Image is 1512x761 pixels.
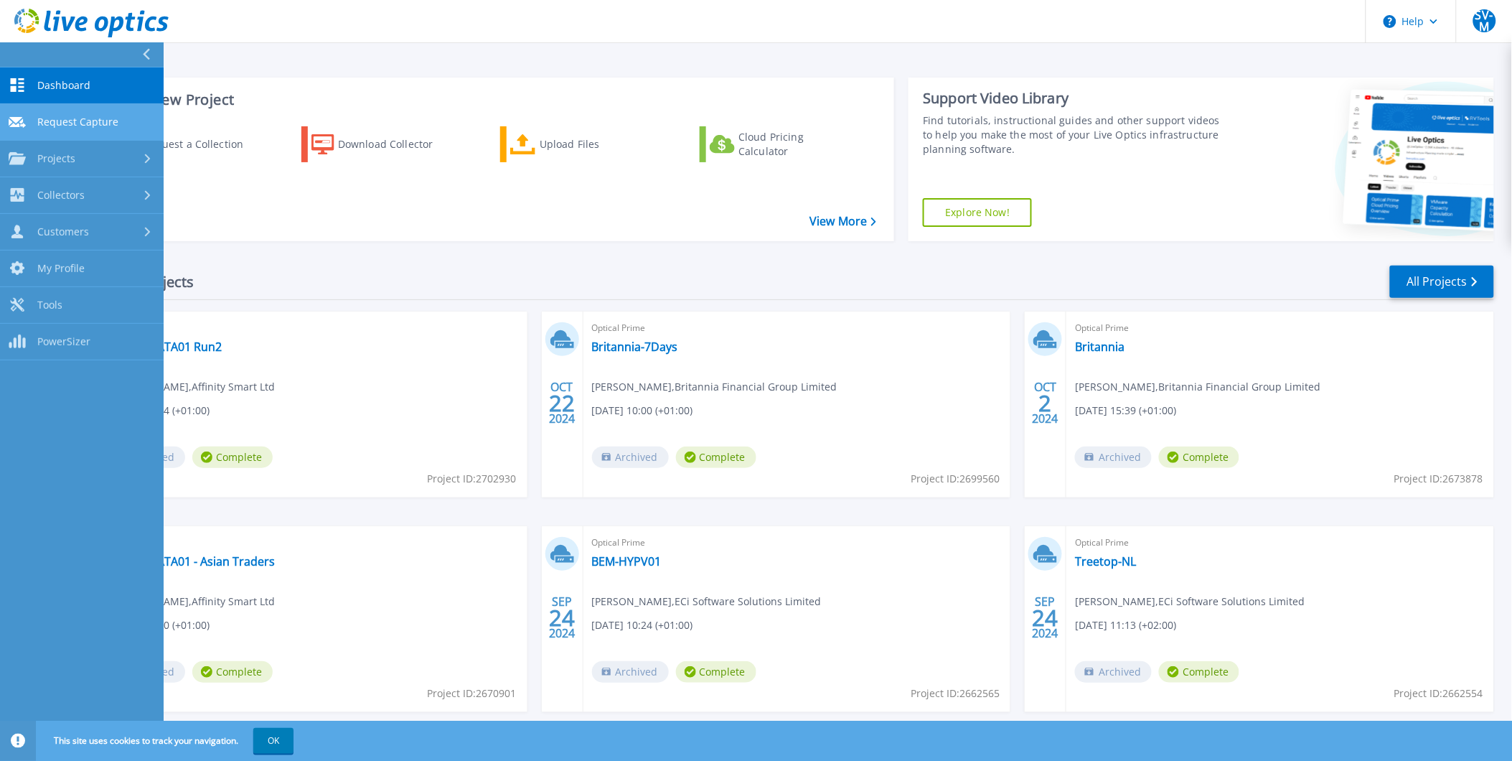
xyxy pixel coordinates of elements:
[108,554,275,569] a: UK-HQ-DATA01 - Asian Traders
[1159,661,1239,683] span: Complete
[37,116,118,129] span: Request Capture
[676,661,756,683] span: Complete
[108,320,519,336] span: Optical Prime
[738,130,853,159] div: Cloud Pricing Calculator
[1032,377,1059,429] div: OCT 2024
[1075,617,1176,633] span: [DATE] 11:13 (+02:00)
[592,617,693,633] span: [DATE] 10:24 (+01:00)
[1032,592,1059,644] div: SEP 2024
[1075,554,1136,569] a: Treetop-NL
[592,661,669,683] span: Archived
[1390,266,1494,298] a: All Projects
[108,535,519,551] span: Optical Prime
[592,340,678,354] a: Britannia-7Days
[102,126,262,162] a: Request a Collection
[37,262,85,275] span: My Profile
[592,535,1002,551] span: Optical Prime
[428,471,517,487] span: Project ID: 2702930
[1075,340,1124,354] a: Britannia
[1033,612,1058,624] span: 24
[923,113,1223,157] div: Find tutorials, instructional guides and other support videos to help you make the most of your L...
[1075,379,1320,395] span: [PERSON_NAME] , Britannia Financial Group Limited
[37,335,90,348] span: PowerSizer
[1039,397,1052,409] span: 2
[253,728,294,754] button: OK
[39,728,294,754] span: This site uses cookies to track your navigation.
[592,594,822,610] span: [PERSON_NAME] , ECi Software Solutions Limited
[428,686,517,701] span: Project ID: 2670901
[676,447,756,468] span: Complete
[548,592,576,644] div: SEP 2024
[338,130,453,159] div: Download Collector
[540,130,654,159] div: Upload Files
[102,92,876,108] h3: Start a New Project
[548,377,576,429] div: OCT 2024
[192,661,273,683] span: Complete
[911,471,1000,487] span: Project ID: 2699560
[1075,661,1152,683] span: Archived
[700,126,860,162] a: Cloud Pricing Calculator
[549,397,575,409] span: 22
[592,403,693,419] span: [DATE] 10:00 (+01:00)
[37,189,85,202] span: Collectors
[108,594,275,610] span: [PERSON_NAME] , Affinity Smart Ltd
[108,340,222,354] a: UK-HQ-DATA01 Run2
[37,79,90,92] span: Dashboard
[1159,447,1239,468] span: Complete
[1075,594,1305,610] span: [PERSON_NAME] , ECi Software Solutions Limited
[1394,686,1483,701] span: Project ID: 2662554
[911,686,1000,701] span: Project ID: 2662565
[1075,535,1485,551] span: Optical Prime
[592,554,662,569] a: BEM-HYPV01
[1075,320,1485,336] span: Optical Prime
[192,447,273,468] span: Complete
[592,320,1002,336] span: Optical Prime
[108,379,275,395] span: [PERSON_NAME] , Affinity Smart Ltd
[592,379,837,395] span: [PERSON_NAME] , Britannia Financial Group Limited
[37,299,62,312] span: Tools
[592,447,669,468] span: Archived
[809,215,876,228] a: View More
[500,126,660,162] a: Upload Files
[1075,447,1152,468] span: Archived
[549,612,575,624] span: 24
[1394,471,1483,487] span: Project ID: 2673878
[143,130,258,159] div: Request a Collection
[1075,403,1176,419] span: [DATE] 15:39 (+01:00)
[923,89,1223,108] div: Support Video Library
[301,126,461,162] a: Download Collector
[923,198,1032,227] a: Explore Now!
[1473,9,1496,32] span: SV-M
[37,225,89,238] span: Customers
[37,152,75,165] span: Projects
